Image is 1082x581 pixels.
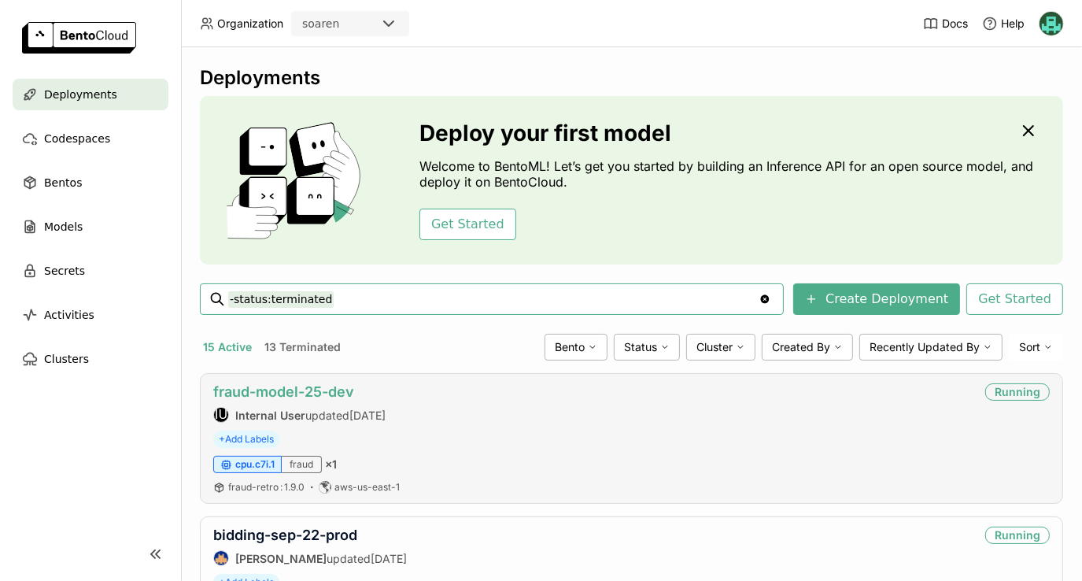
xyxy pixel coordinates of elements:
span: Secrets [44,261,85,280]
div: Sort [1009,334,1063,361]
div: soaren [302,16,339,31]
div: fraud [282,456,322,473]
span: cpu.c7i.1 [235,458,275,471]
div: IU [214,408,228,422]
span: fraud-retro 1.9.0 [228,481,305,493]
p: Welcome to BentoML! Let’s get you started by building an Inference API for an open source model, ... [419,158,1041,190]
div: Created By [762,334,853,361]
a: bidding-sep-22-prod [213,527,357,543]
img: Nhan Le [1040,12,1063,35]
a: fraud-model-25-dev [213,383,354,400]
span: Docs [942,17,968,31]
strong: Internal User [235,409,305,422]
a: Models [13,211,168,242]
div: Help [982,16,1025,31]
span: Help [1001,17,1025,31]
a: fraud-retro:1.9.0 [228,481,305,494]
span: × 1 [325,457,337,472]
button: Create Deployment [793,283,960,315]
div: updated [213,407,386,423]
svg: Clear value [759,293,771,305]
div: Running [985,383,1050,401]
span: [DATE] [349,409,386,422]
div: Bento [545,334,607,361]
div: Running [985,527,1050,544]
span: Bentos [44,173,82,192]
div: Cluster [686,334,755,361]
a: Codespaces [13,123,168,154]
span: Organization [217,17,283,31]
span: Bento [555,340,585,354]
div: Recently Updated By [859,334,1003,361]
img: Max Forlini [214,551,228,565]
span: +Add Labels [213,431,279,448]
a: Bentos [13,167,168,198]
div: updated [213,550,407,566]
a: Clusters [13,343,168,375]
a: Secrets [13,255,168,287]
strong: [PERSON_NAME] [235,552,327,565]
input: Search [228,287,759,312]
span: aws-us-east-1 [334,481,400,494]
span: Sort [1019,340,1040,354]
div: Status [614,334,680,361]
a: Docs [923,16,968,31]
div: Deployments [200,66,1063,90]
span: Models [44,217,83,236]
span: Status [624,340,657,354]
button: 15 Active [200,337,255,357]
a: Deployments [13,79,168,110]
span: : [280,481,283,493]
span: Clusters [44,350,89,368]
img: cover onboarding [212,121,382,239]
input: Selected soaren. [341,17,342,32]
div: Internal User [213,407,229,423]
button: Get Started [419,209,516,240]
span: Deployments [44,85,117,104]
img: logo [22,22,136,54]
button: 13 Terminated [261,337,344,357]
span: Codespaces [44,129,110,148]
button: Get Started [966,283,1063,315]
span: Cluster [696,340,733,354]
span: [DATE] [371,552,407,565]
span: Recently Updated By [870,340,980,354]
span: Created By [772,340,830,354]
span: Activities [44,305,94,324]
h3: Deploy your first model [419,120,1041,146]
a: Activities [13,299,168,331]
